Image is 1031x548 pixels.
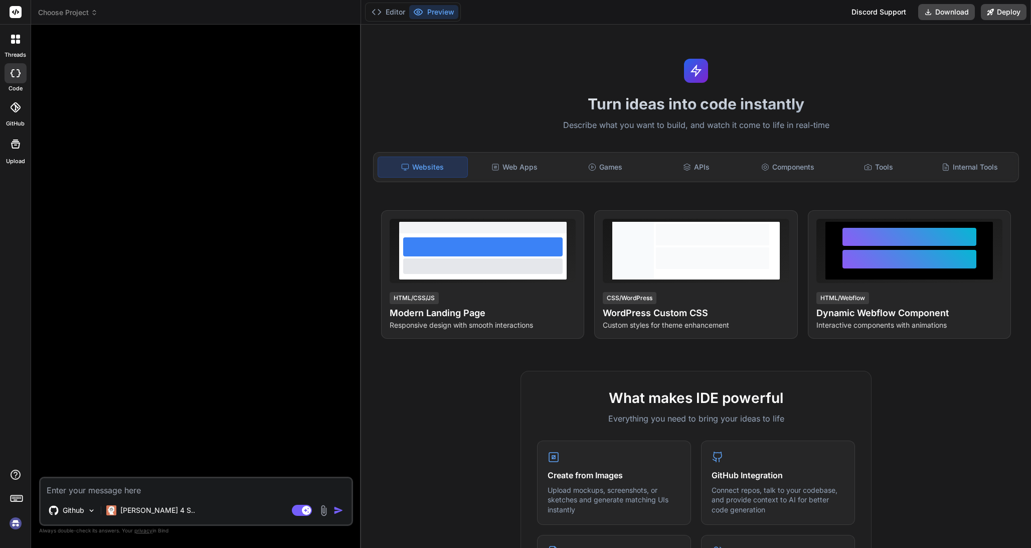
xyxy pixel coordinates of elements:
h4: Create from Images [548,469,680,481]
div: Websites [378,157,468,178]
p: Always double-check its answers. Your in Bind [39,526,353,535]
div: HTML/CSS/JS [390,292,439,304]
label: Upload [6,157,25,166]
h2: What makes IDE powerful [537,387,855,408]
label: GitHub [6,119,25,128]
p: Interactive components with animations [816,320,1002,330]
img: attachment [318,505,329,516]
div: HTML/Webflow [816,292,869,304]
h4: GitHub Integration [712,469,844,481]
div: Internal Tools [925,157,1014,178]
div: Web Apps [470,157,559,178]
span: privacy [134,527,152,533]
p: Github [63,505,84,515]
img: Pick Models [87,506,96,515]
button: Deploy [981,4,1026,20]
h4: Modern Landing Page [390,306,576,320]
div: Components [743,157,832,178]
p: Everything you need to bring your ideas to life [537,413,855,425]
h4: WordPress Custom CSS [603,306,789,320]
button: Editor [368,5,409,19]
div: Tools [834,157,924,178]
label: threads [5,51,26,59]
div: CSS/WordPress [603,292,656,304]
span: Choose Project [38,8,98,18]
img: signin [7,515,24,532]
p: Custom styles for theme enhancement [603,320,789,330]
div: APIs [652,157,741,178]
p: Describe what you want to build, and watch it come to life in real-time [367,119,1025,132]
p: [PERSON_NAME] 4 S.. [120,505,195,515]
p: Upload mockups, screenshots, or sketches and generate matching UIs instantly [548,485,680,515]
img: icon [333,505,343,515]
img: Claude 4 Sonnet [106,505,116,515]
h4: Dynamic Webflow Component [816,306,1002,320]
button: Preview [409,5,458,19]
h1: Turn ideas into code instantly [367,95,1025,113]
p: Connect repos, talk to your codebase, and provide context to AI for better code generation [712,485,844,515]
div: Games [561,157,650,178]
button: Download [918,4,975,20]
div: Discord Support [845,4,912,20]
p: Responsive design with smooth interactions [390,320,576,330]
label: code [9,84,23,93]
